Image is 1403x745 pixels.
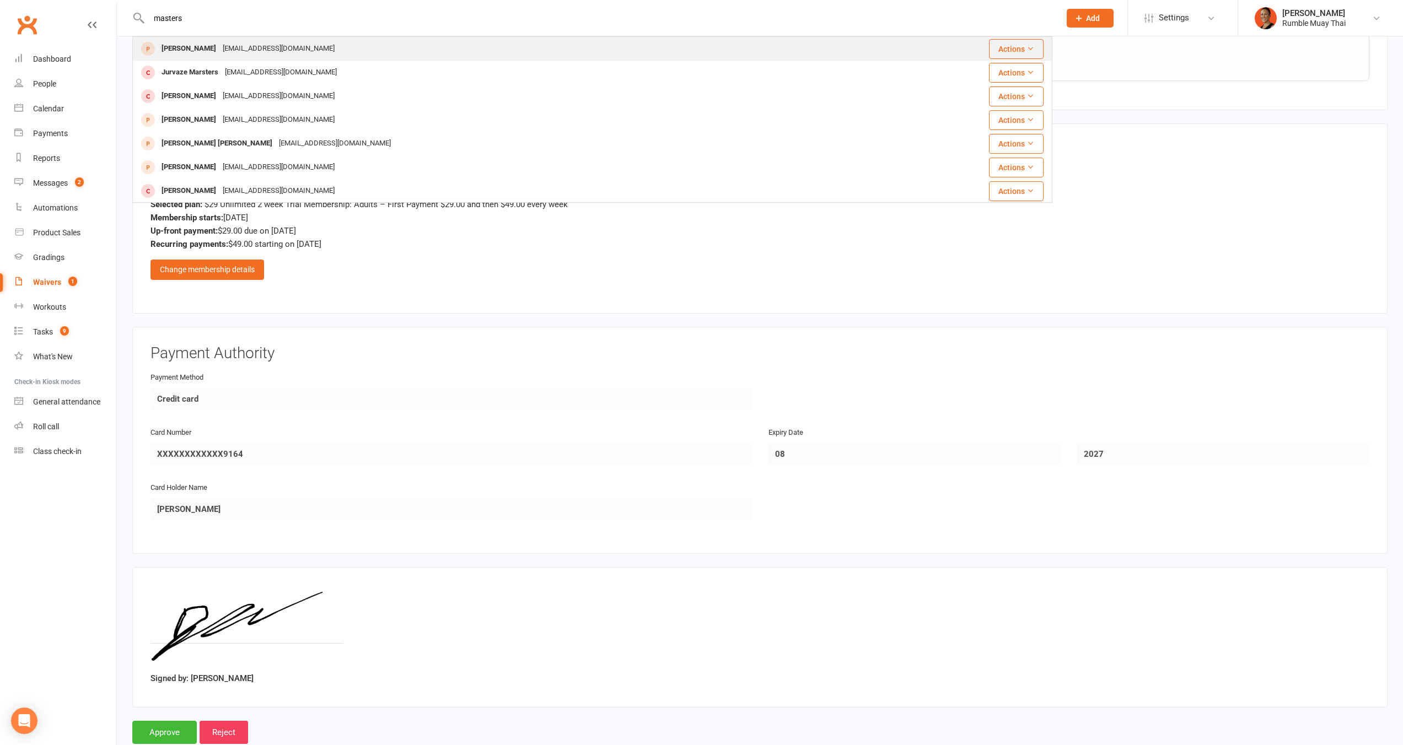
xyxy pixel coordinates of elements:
[989,181,1044,201] button: Actions
[75,177,84,187] span: 2
[33,154,60,163] div: Reports
[33,253,64,262] div: Gradings
[150,672,254,685] label: Signed by: [PERSON_NAME]
[33,104,64,113] div: Calendar
[33,447,82,456] div: Class check-in
[14,72,116,96] a: People
[150,585,343,668] img: image1757765894.png
[158,112,219,128] div: [PERSON_NAME]
[200,721,248,744] input: Reject
[158,183,219,199] div: [PERSON_NAME]
[989,134,1044,154] button: Actions
[14,47,116,72] a: Dashboard
[150,260,264,279] div: Change membership details
[158,159,219,175] div: [PERSON_NAME]
[132,721,197,744] input: Approve
[150,345,1369,362] h3: Payment Authority
[146,10,1052,26] input: Search...
[33,327,53,336] div: Tasks
[14,245,116,270] a: Gradings
[219,159,338,175] div: [EMAIL_ADDRESS][DOMAIN_NAME]
[14,121,116,146] a: Payments
[33,203,78,212] div: Automations
[14,146,116,171] a: Reports
[989,87,1044,106] button: Actions
[150,226,218,236] strong: Up-front payment:
[158,88,219,104] div: [PERSON_NAME]
[14,171,116,196] a: Messages 2
[33,422,59,431] div: Roll call
[33,303,66,311] div: Workouts
[222,64,340,80] div: [EMAIL_ADDRESS][DOMAIN_NAME]
[219,112,338,128] div: [EMAIL_ADDRESS][DOMAIN_NAME]
[14,414,116,439] a: Roll call
[33,397,100,406] div: General attendance
[33,228,80,237] div: Product Sales
[205,199,568,209] span: $29 Unlimited 2 week Trial Membership: Adults – First Payment $29.00 and then $49.00 every week
[14,320,116,344] a: Tasks 9
[33,278,61,287] div: Waivers
[1086,14,1100,23] span: Add
[11,708,37,734] div: Open Intercom Messenger
[14,439,116,464] a: Class kiosk mode
[150,237,1369,251] div: $49.00 starting on [DATE]
[158,136,276,152] div: [PERSON_NAME] [PERSON_NAME]
[14,220,116,245] a: Product Sales
[150,199,202,209] strong: Selected plan:
[1159,6,1189,30] span: Settings
[150,213,223,223] strong: Membership starts:
[219,183,338,199] div: [EMAIL_ADDRESS][DOMAIN_NAME]
[989,39,1044,59] button: Actions
[150,372,203,384] label: Payment Method
[1067,9,1114,28] button: Add
[33,179,68,187] div: Messages
[68,277,77,286] span: 1
[989,158,1044,177] button: Actions
[33,129,68,138] div: Payments
[33,79,56,88] div: People
[158,41,219,57] div: [PERSON_NAME]
[150,224,1369,237] div: $29.00 due on [DATE]
[33,352,73,361] div: What's New
[989,110,1044,130] button: Actions
[1255,7,1277,29] img: thumb_image1722232694.png
[219,88,338,104] div: [EMAIL_ADDRESS][DOMAIN_NAME]
[60,326,69,336] span: 9
[33,55,71,63] div: Dashboard
[989,63,1044,83] button: Actions
[150,482,207,494] label: Card Holder Name
[14,96,116,121] a: Calendar
[1282,8,1346,18] div: [PERSON_NAME]
[158,64,222,80] div: Jurvaze Marsters
[768,427,803,439] label: Expiry Date
[1282,18,1346,28] div: Rumble Muay Thai
[14,270,116,295] a: Waivers 1
[150,427,191,439] label: Card Number
[13,11,41,39] a: Clubworx
[219,41,338,57] div: [EMAIL_ADDRESS][DOMAIN_NAME]
[14,196,116,220] a: Automations
[150,211,1369,224] div: [DATE]
[14,390,116,414] a: General attendance kiosk mode
[14,295,116,320] a: Workouts
[276,136,394,152] div: [EMAIL_ADDRESS][DOMAIN_NAME]
[150,239,228,249] strong: Recurring payments:
[14,344,116,369] a: What's New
